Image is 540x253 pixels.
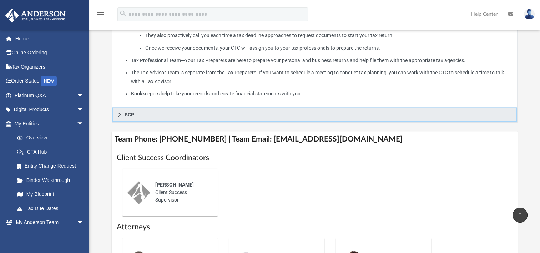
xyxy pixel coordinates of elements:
img: User Pic [524,9,535,19]
i: search [119,10,127,18]
h1: Client Success Coordinators [117,153,513,163]
a: vertical_align_top [513,208,528,223]
a: Binder Walkthrough [10,173,95,187]
li: They also proactively call you each time a tax deadline approaches to request documents to start ... [145,31,512,40]
img: thumbnail [127,181,150,204]
a: Entity Change Request [10,159,95,173]
span: arrow_drop_down [77,116,91,131]
li: Bookkeepers help take your records and create financial statements with you. [131,89,512,98]
a: Overview [10,131,95,145]
li: Tax Professional Team—Your Tax Preparers are here to prepare your personal and business returns a... [131,56,512,65]
i: menu [96,10,105,19]
a: My Anderson Teamarrow_drop_down [5,215,91,230]
li: Once we receive your documents, your CTC will assign you to your tax professionals to prepare the... [145,44,512,53]
li: The Tax Advisor Team is separate from the Tax Preparers. If you want to schedule a meeting to con... [131,68,512,86]
a: Digital Productsarrow_drop_down [5,103,95,117]
span: arrow_drop_down [77,103,91,117]
a: BCP [112,107,518,123]
a: Tax Organizers [5,60,95,74]
div: Client Success Supervisor [150,176,213,209]
a: Order StatusNEW [5,74,95,89]
a: My Entitiesarrow_drop_down [5,116,95,131]
a: Home [5,31,95,46]
img: Anderson Advisors Platinum Portal [3,9,68,23]
span: arrow_drop_down [77,88,91,103]
div: NEW [41,76,57,86]
a: My Blueprint [10,187,91,202]
a: Online Ordering [5,46,95,60]
span: arrow_drop_down [77,215,91,230]
a: menu [96,14,105,19]
h4: Team Phone: [PHONE_NUMBER] | Team Email: [EMAIL_ADDRESS][DOMAIN_NAME] [112,131,518,147]
i: vertical_align_top [516,210,524,219]
h1: Attorneys [117,222,513,232]
a: Tax Due Dates [10,201,95,215]
a: Platinum Q&Aarrow_drop_down [5,88,95,103]
span: [PERSON_NAME] [155,182,194,188]
span: BCP [125,112,134,117]
a: CTA Hub [10,145,95,159]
